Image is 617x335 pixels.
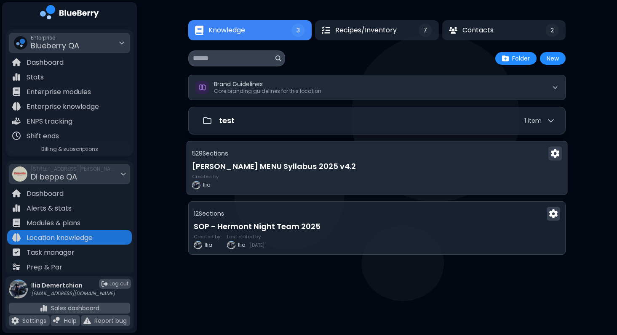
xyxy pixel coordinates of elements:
[194,221,560,232] h3: SOP - Hermont Night Team 2025
[12,166,27,182] img: company thumbnail
[27,233,93,243] p: Location knowledge
[551,149,559,158] img: Menu
[462,25,494,35] span: Contacts
[189,75,565,100] button: Brand GuidelinesCore branding guidelines for this location
[227,234,264,239] p: Last edited by
[550,26,554,34] span: 2
[195,26,203,35] img: Knowledge
[31,34,79,41] span: Enterprise
[51,304,99,312] p: Sales dashboard
[194,241,202,249] img: profile image
[194,210,224,217] p: 12 Section s
[12,102,21,111] img: file icon
[12,219,21,227] img: file icon
[27,262,62,272] p: Prep & Par
[214,80,263,88] span: Brand Guidelines
[219,115,235,127] p: test
[205,242,212,248] span: Ilia
[94,317,127,324] p: Report bug
[12,58,21,66] img: file icon
[12,132,21,140] img: file icon
[524,117,542,124] span: 1
[188,201,566,255] div: 12SectionsMenuSOP - Hermont Night Team 2025Created byprofile imageIliaLast edited byprofile image...
[40,5,99,22] img: company logo
[192,181,200,189] img: profile image
[27,72,44,82] p: Stats
[238,242,246,248] span: Ilia
[192,161,562,172] h3: [PERSON_NAME] MENU Syllabus 2025 v4.2
[335,25,397,35] span: Recipes/Inventory
[9,144,130,154] a: Billing & subscriptions
[41,145,98,153] span: Billing & subscriptions
[192,150,228,157] p: 529 Section s
[188,20,312,40] button: KnowledgeKnowledge3
[83,317,91,324] img: file icon
[27,131,59,141] p: Shift ends
[214,88,321,95] p: Core branding guidelines for this location
[22,317,46,324] p: Settings
[27,218,80,228] p: Modules & plans
[12,117,21,125] img: file icon
[27,116,72,127] p: ENPS tracking
[528,116,542,125] span: item
[12,87,21,96] img: file icon
[423,26,427,34] span: 7
[31,166,115,172] span: [STREET_ADDRESS][PERSON_NAME]
[27,248,75,258] p: Task manager
[27,102,99,112] p: Enterprise knowledge
[442,20,566,40] button: ContactsContacts2
[250,243,264,248] span: [DATE]
[11,317,19,324] img: file icon
[12,263,21,271] img: file icon
[12,73,21,81] img: file icon
[53,317,61,324] img: file icon
[27,87,91,97] p: Enterprise modules
[12,204,21,212] img: file icon
[296,26,300,34] span: 3
[31,40,79,51] span: Blueberry QA
[495,52,537,65] button: Folder
[540,52,566,65] button: New
[9,280,28,298] img: profile photo
[512,55,530,62] span: Folder
[31,171,77,182] span: Di beppe QA
[203,182,211,188] span: Ilia
[12,248,21,256] img: file icon
[449,27,457,34] img: Contacts
[14,36,27,50] img: company thumbnail
[101,281,108,287] img: logout
[227,241,235,249] img: profile image
[27,58,64,68] p: Dashboard
[40,304,48,312] img: file icon
[12,233,21,242] img: file icon
[64,317,77,324] p: Help
[31,290,115,297] p: [EMAIL_ADDRESS][DOMAIN_NAME]
[275,55,281,61] img: search icon
[208,25,245,35] span: Knowledge
[194,234,220,239] p: Created by
[549,209,558,218] img: Menu
[27,189,64,199] p: Dashboard
[192,174,219,179] p: Created by
[110,280,128,287] span: Log out
[315,20,438,40] button: Recipes/InventoryRecipes/Inventory7
[502,55,509,62] img: folder plus icon
[12,189,21,198] img: file icon
[322,26,330,34] img: Recipes/Inventory
[188,141,566,195] div: 529SectionsMenu[PERSON_NAME] MENU Syllabus 2025 v4.2Created byprofile imageIlia
[27,203,72,214] p: Alerts & stats
[31,282,115,289] p: Ilia Demertchian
